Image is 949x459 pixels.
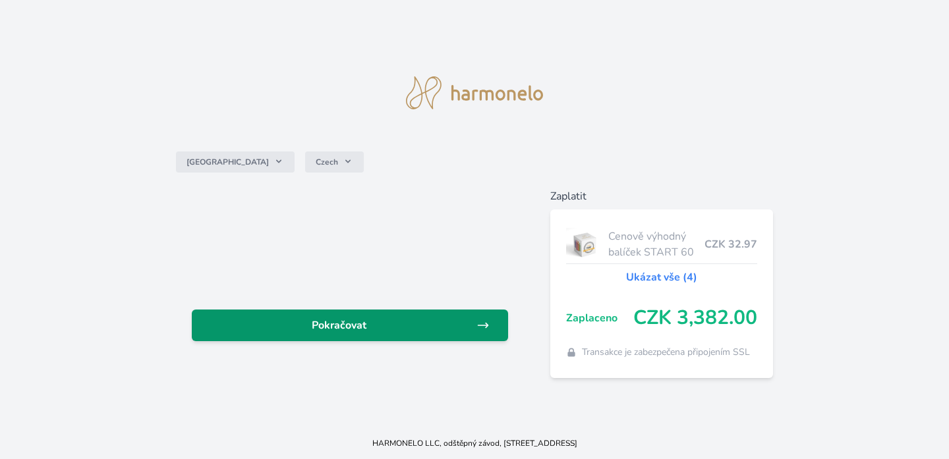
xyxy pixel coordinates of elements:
button: [GEOGRAPHIC_DATA] [176,151,295,173]
span: Transakce je zabezpečena připojením SSL [582,346,750,359]
span: Cenově výhodný balíček START 60 [608,229,705,260]
span: CZK 32.97 [705,236,757,252]
a: Ukázat vše (4) [626,269,697,285]
span: Pokračovat [202,317,476,333]
img: start.jpg [566,228,604,261]
span: Zaplaceno [566,310,634,326]
span: [GEOGRAPHIC_DATA] [187,157,269,167]
button: Czech [305,151,364,173]
a: Pokračovat [192,310,508,341]
span: Czech [316,157,338,167]
h6: Zaplatit [550,188,774,204]
img: logo.svg [406,76,543,109]
span: CZK 3,382.00 [633,306,757,330]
